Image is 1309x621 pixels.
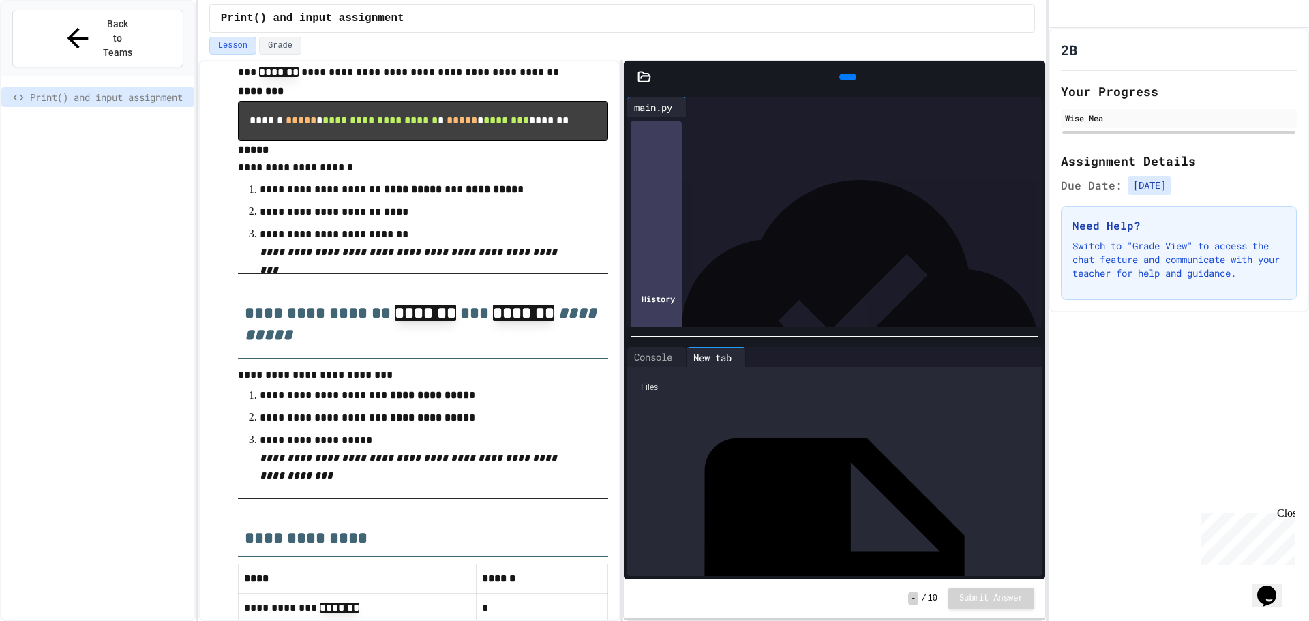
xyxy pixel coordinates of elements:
[959,593,1023,604] span: Submit Answer
[5,5,94,87] div: Chat with us now!Close
[259,37,301,55] button: Grade
[209,37,256,55] button: Lesson
[102,17,134,60] span: Back to Teams
[627,350,679,364] div: Console
[687,347,746,367] div: New tab
[627,347,687,367] div: Console
[627,100,679,115] div: main.py
[1061,177,1122,194] span: Due Date:
[1061,151,1297,170] h2: Assignment Details
[908,592,918,605] span: -
[221,10,404,27] span: Print() and input assignment
[948,588,1034,609] button: Submit Answer
[1061,82,1297,101] h2: Your Progress
[12,10,183,67] button: Back to Teams
[1072,217,1285,234] h3: Need Help?
[1196,507,1295,565] iframe: chat widget
[634,374,1034,400] div: Files
[1072,239,1285,280] p: Switch to "Grade View" to access the chat feature and communicate with your teacher for help and ...
[687,350,738,365] div: New tab
[1252,566,1295,607] iframe: chat widget
[1065,112,1293,124] div: Wise Mea
[921,593,926,604] span: /
[631,121,682,476] div: History
[1061,40,1077,59] h1: 2B
[928,593,937,604] span: 10
[627,97,687,117] div: main.py
[1128,176,1171,195] span: [DATE]
[30,90,189,104] span: Print() and input assignment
